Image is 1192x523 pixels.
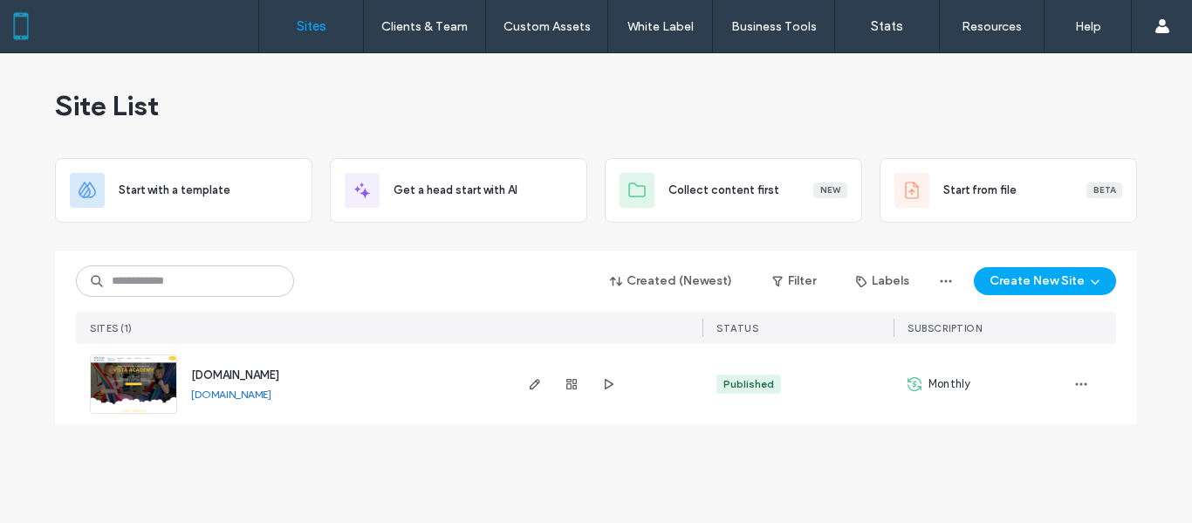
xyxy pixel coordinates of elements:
[928,375,970,393] span: Monthly
[840,267,925,295] button: Labels
[974,267,1116,295] button: Create New Site
[962,19,1022,34] label: Resources
[605,158,862,223] div: Collect content firstNew
[813,182,847,198] div: New
[755,267,833,295] button: Filter
[668,182,779,199] span: Collect content first
[627,19,694,34] label: White Label
[119,182,230,199] span: Start with a template
[908,322,982,334] span: SUBSCRIPTION
[723,376,774,392] div: Published
[381,19,468,34] label: Clients & Team
[943,182,1017,199] span: Start from file
[871,18,903,34] label: Stats
[55,158,312,223] div: Start with a template
[330,158,587,223] div: Get a head start with AI
[394,182,517,199] span: Get a head start with AI
[191,388,271,401] a: [DOMAIN_NAME]
[90,322,133,334] span: SITES (1)
[880,158,1137,223] div: Start from fileBeta
[55,88,159,123] span: Site List
[1075,19,1101,34] label: Help
[716,322,758,334] span: STATUS
[1086,182,1122,198] div: Beta
[731,19,817,34] label: Business Tools
[504,19,591,34] label: Custom Assets
[595,267,748,295] button: Created (Newest)
[191,368,279,382] a: [DOMAIN_NAME]
[39,12,75,28] span: Help
[297,18,326,34] label: Sites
